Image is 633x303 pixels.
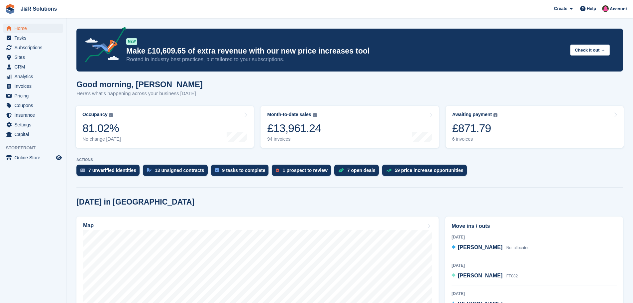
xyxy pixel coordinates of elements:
a: Occupancy 81.02% No change [DATE] [76,106,254,148]
div: £871.79 [452,121,498,135]
a: 1 prospect to review [272,165,334,179]
img: icon-info-grey-7440780725fd019a000dd9b08b2336e03edf1995a4989e88bcd33f0948082b44.svg [313,113,317,117]
a: menu [3,120,63,129]
div: Month-to-date sales [267,112,311,117]
img: icon-info-grey-7440780725fd019a000dd9b08b2336e03edf1995a4989e88bcd33f0948082b44.svg [109,113,113,117]
a: menu [3,53,63,62]
a: 7 open deals [334,165,382,179]
div: Occupancy [82,112,107,117]
a: menu [3,110,63,120]
a: 7 unverified identities [76,165,143,179]
img: task-75834270c22a3079a89374b754ae025e5fb1db73e45f91037f5363f120a921f8.svg [215,168,219,172]
div: 59 price increase opportunities [395,168,464,173]
span: FF082 [506,274,518,278]
span: Not allocated [506,245,530,250]
a: menu [3,62,63,72]
div: [DATE] [452,291,617,297]
span: Online Store [15,153,54,162]
div: 6 invoices [452,136,498,142]
h2: Map [83,223,94,228]
a: menu [3,81,63,91]
div: 7 unverified identities [88,168,136,173]
span: [PERSON_NAME] [458,273,502,278]
div: 81.02% [82,121,121,135]
a: [PERSON_NAME] Not allocated [452,243,530,252]
img: stora-icon-8386f47178a22dfd0bd8f6a31ec36ba5ce8667c1dd55bd0f319d3a0aa187defe.svg [5,4,15,14]
span: Sites [15,53,54,62]
span: Subscriptions [15,43,54,52]
img: Julie Morgan [602,5,609,12]
span: Settings [15,120,54,129]
img: prospect-51fa495bee0391a8d652442698ab0144808aea92771e9ea1ae160a38d050c398.svg [276,168,279,172]
h1: Good morning, [PERSON_NAME] [76,80,203,89]
img: deal-1b604bf984904fb50ccaf53a9ad4b4a5d6e5aea283cecdc64d6e3604feb123c2.svg [338,168,344,173]
a: [PERSON_NAME] FF082 [452,272,518,280]
span: Create [554,5,567,12]
span: Tasks [15,33,54,43]
span: Storefront [6,145,66,151]
img: price_increase_opportunities-93ffe204e8149a01c8c9dc8f82e8f89637d9d84a8eef4429ea346261dce0b2c0.svg [386,169,391,172]
a: Month-to-date sales £13,961.24 94 invoices [261,106,439,148]
div: 13 unsigned contracts [155,168,204,173]
a: menu [3,24,63,33]
span: Home [15,24,54,33]
div: 7 open deals [347,168,375,173]
img: verify_identity-adf6edd0f0f0b5bbfe63781bf79b02c33cf7c696d77639b501bdc392416b5a36.svg [80,168,85,172]
div: [DATE] [452,262,617,268]
a: menu [3,33,63,43]
span: Insurance [15,110,54,120]
p: ACTIONS [76,158,623,162]
a: 9 tasks to complete [211,165,272,179]
span: Invoices [15,81,54,91]
a: menu [3,91,63,100]
span: Capital [15,130,54,139]
a: Awaiting payment £871.79 6 invoices [446,106,624,148]
a: Preview store [55,154,63,162]
p: Make £10,609.65 of extra revenue with our new price increases tool [126,46,565,56]
span: Coupons [15,101,54,110]
div: NEW [126,38,137,45]
div: £13,961.24 [267,121,321,135]
a: menu [3,43,63,52]
a: J&R Solutions [18,3,59,14]
p: Here's what's happening across your business [DATE] [76,90,203,97]
img: price-adjustments-announcement-icon-8257ccfd72463d97f412b2fc003d46551f7dbcb40ab6d574587a9cd5c0d94... [79,27,126,65]
span: [PERSON_NAME] [458,244,502,250]
a: 59 price increase opportunities [382,165,470,179]
a: menu [3,153,63,162]
h2: Move ins / outs [452,222,617,230]
img: contract_signature_icon-13c848040528278c33f63329250d36e43548de30e8caae1d1a13099fd9432cc5.svg [147,168,152,172]
a: menu [3,101,63,110]
span: Analytics [15,72,54,81]
div: 9 tasks to complete [222,168,265,173]
span: Account [610,6,627,12]
span: Help [587,5,596,12]
h2: [DATE] in [GEOGRAPHIC_DATA] [76,198,194,207]
button: Check it out → [570,45,610,56]
span: Pricing [15,91,54,100]
div: 94 invoices [267,136,321,142]
p: Rooted in industry best practices, but tailored to your subscriptions. [126,56,565,63]
img: icon-info-grey-7440780725fd019a000dd9b08b2336e03edf1995a4989e88bcd33f0948082b44.svg [493,113,497,117]
div: No change [DATE] [82,136,121,142]
div: Awaiting payment [452,112,492,117]
a: menu [3,130,63,139]
span: CRM [15,62,54,72]
a: 13 unsigned contracts [143,165,211,179]
div: [DATE] [452,234,617,240]
div: 1 prospect to review [282,168,327,173]
a: menu [3,72,63,81]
